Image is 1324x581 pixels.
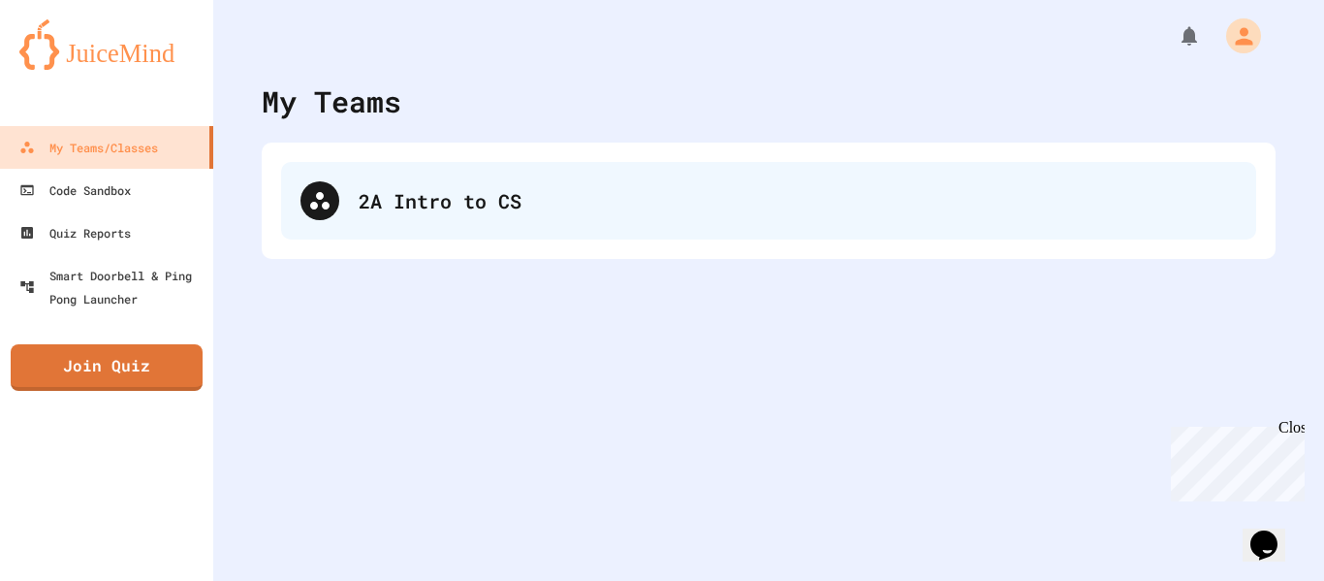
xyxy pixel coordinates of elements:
[19,264,205,310] div: Smart Doorbell & Ping Pong Launcher
[359,186,1237,215] div: 2A Intro to CS
[8,8,134,123] div: Chat with us now!Close
[19,178,131,202] div: Code Sandbox
[19,221,131,244] div: Quiz Reports
[281,162,1256,240] div: 2A Intro to CS
[1206,14,1266,58] div: My Account
[1243,503,1305,562] iframe: chat widget
[19,19,194,70] img: logo-orange.svg
[11,344,203,391] a: Join Quiz
[19,136,158,159] div: My Teams/Classes
[262,80,401,123] div: My Teams
[1142,19,1206,52] div: My Notifications
[1163,419,1305,501] iframe: chat widget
